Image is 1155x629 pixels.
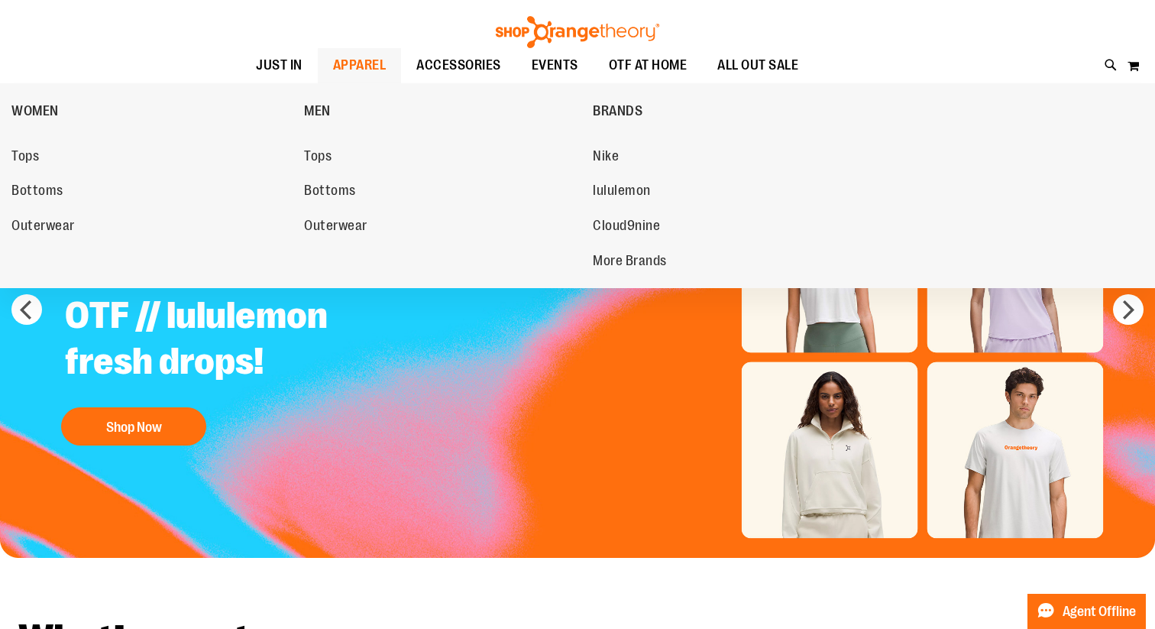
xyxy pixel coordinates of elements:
span: Bottoms [11,183,63,202]
span: Tops [304,148,332,167]
img: Shop Orangetheory [493,16,662,48]
span: OTF AT HOME [609,48,687,83]
span: Outerwear [304,218,367,237]
h2: OTF // lululemon fresh drops! [53,281,433,400]
span: JUST IN [256,48,302,83]
span: ACCESSORIES [416,48,501,83]
span: More Brands [593,253,667,272]
span: Agent Offline [1063,605,1136,619]
button: Agent Offline [1027,594,1146,629]
span: Nike [593,148,619,167]
button: next [1113,294,1144,325]
button: prev [11,294,42,325]
span: MEN [304,103,331,122]
span: BRANDS [593,103,642,122]
span: APPAREL [333,48,387,83]
span: ALL OUT SALE [717,48,798,83]
a: OTF // lululemon fresh drops! Shop Now [53,281,433,453]
span: Bottoms [304,183,356,202]
span: Tops [11,148,39,167]
span: EVENTS [532,48,578,83]
span: Outerwear [11,218,75,237]
span: lululemon [593,183,651,202]
span: WOMEN [11,103,59,122]
button: Shop Now [61,407,206,446]
span: Cloud9nine [593,218,660,237]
